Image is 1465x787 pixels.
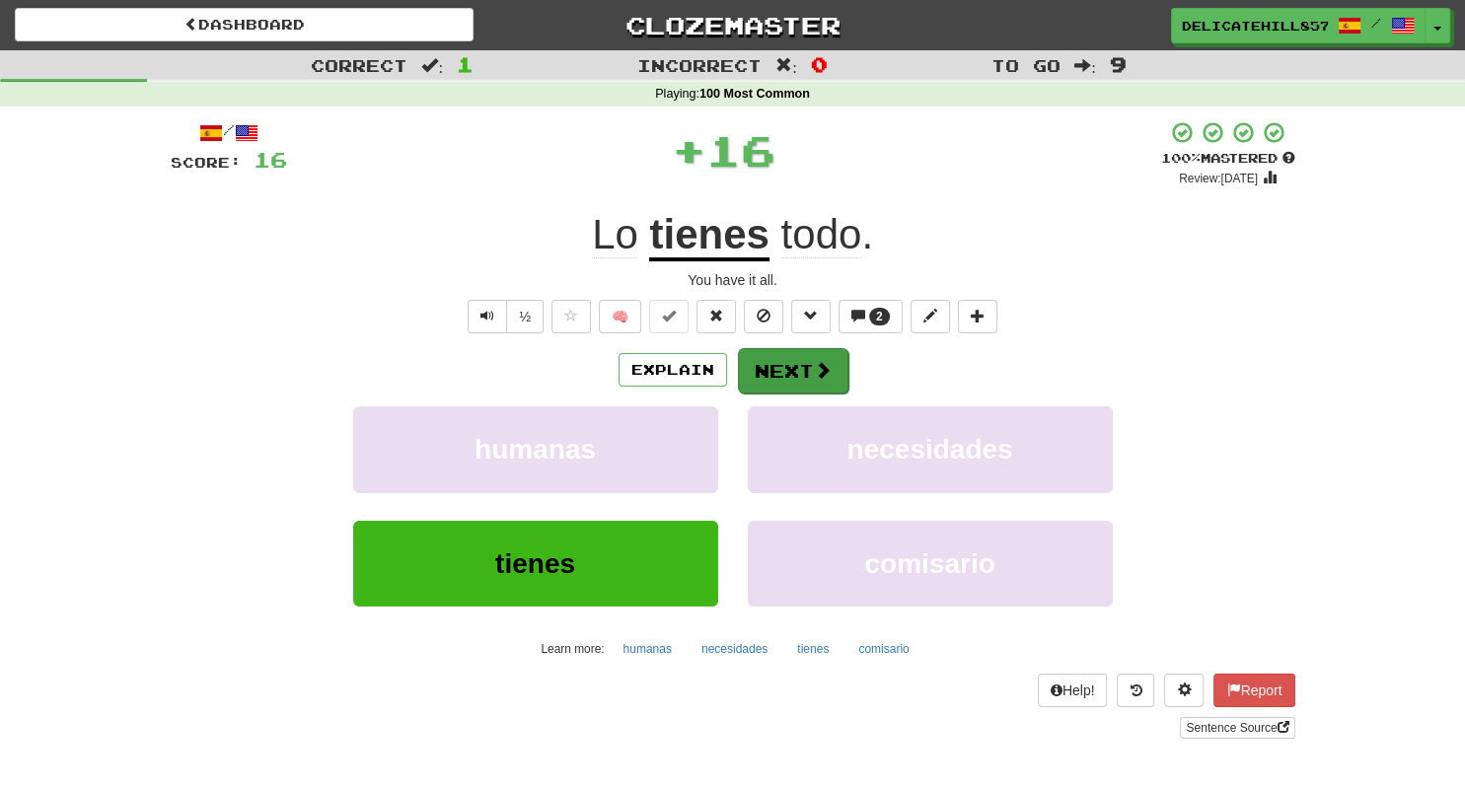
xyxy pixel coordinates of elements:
span: 1 [457,52,474,76]
div: Text-to-speech controls [464,300,544,333]
span: 16 [254,147,287,172]
button: Grammar (alt+g) [791,300,831,333]
a: Sentence Source [1180,717,1294,739]
div: You have it all. [171,270,1295,290]
span: Lo [592,211,638,258]
span: + [672,120,706,179]
a: DelicateHill8572 / [1171,8,1426,43]
a: Clozemaster [503,8,962,42]
button: humanas [612,634,682,664]
span: Score: [171,154,242,171]
span: / [1371,16,1381,30]
button: Round history (alt+y) [1117,674,1154,707]
button: tienes [353,521,718,607]
button: Help! [1038,674,1108,707]
span: todo [781,211,862,258]
button: Reset to 0% Mastered (alt+r) [696,300,736,333]
button: tienes [786,634,840,664]
button: comisario [847,634,919,664]
button: necesidades [748,406,1113,492]
u: tienes [649,211,769,261]
span: To go [991,55,1061,75]
span: 16 [706,125,775,175]
a: Dashboard [15,8,474,41]
button: Explain [619,353,727,387]
span: humanas [475,434,596,465]
div: / [171,120,287,145]
span: 2 [876,310,883,323]
small: Review: [DATE] [1179,172,1258,185]
span: : [421,57,443,74]
button: ½ [506,300,544,333]
button: Ignore sentence (alt+i) [744,300,783,333]
button: Play sentence audio (ctl+space) [468,300,507,333]
button: necesidades [691,634,778,664]
button: humanas [353,406,718,492]
div: Mastered [1161,150,1295,168]
span: comisario [864,548,994,579]
small: Learn more: [541,642,604,656]
button: 🧠 [599,300,641,333]
strong: 100 Most Common [699,87,810,101]
span: tienes [495,548,575,579]
span: 9 [1110,52,1127,76]
button: Edit sentence (alt+d) [911,300,950,333]
span: DelicateHill8572 [1182,17,1328,35]
span: 100 % [1161,150,1201,166]
span: necesidades [846,434,1012,465]
button: Favorite sentence (alt+f) [551,300,591,333]
span: Correct [311,55,407,75]
button: Report [1213,674,1294,707]
button: Set this sentence to 100% Mastered (alt+m) [649,300,689,333]
button: Next [738,348,848,393]
span: . [769,211,873,258]
span: : [1074,57,1096,74]
button: 2 [839,300,903,333]
span: 0 [811,52,828,76]
button: Add to collection (alt+a) [958,300,997,333]
button: comisario [748,521,1113,607]
span: Incorrect [637,55,762,75]
span: : [775,57,797,74]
